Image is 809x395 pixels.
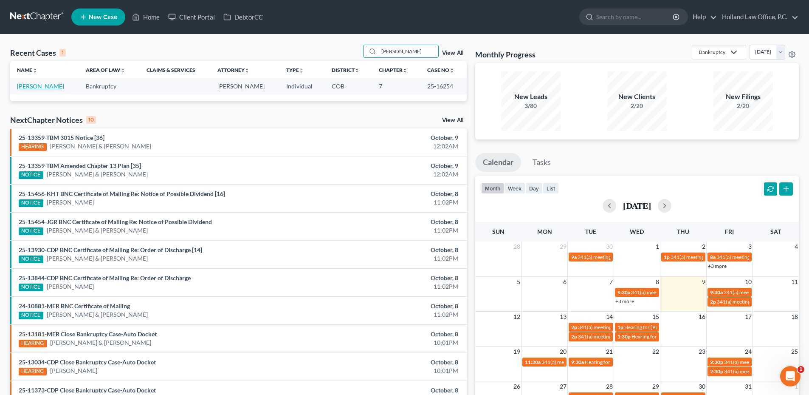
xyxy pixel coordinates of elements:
div: 12:02AM [317,142,458,151]
a: Case Nounfold_more [427,67,454,73]
div: 10:01PM [317,338,458,347]
i: unfold_more [299,68,304,73]
td: Bankruptcy [79,78,139,94]
div: 3/80 [501,102,561,110]
iframe: Intercom live chat [780,366,801,386]
a: 24-10881-MER BNC Certificate of Mailing [19,302,130,310]
div: NOTICE [19,227,43,235]
div: 11:02PM [317,282,458,291]
i: unfold_more [32,68,37,73]
span: 28 [513,242,521,252]
span: 341(a) meeting for [PERSON_NAME] [724,289,806,296]
a: Holland Law Office, P.C. [718,9,798,25]
a: [PERSON_NAME] & [PERSON_NAME] [50,338,151,347]
td: Individual [279,78,325,94]
span: 25 [790,347,799,357]
a: View All [442,117,463,123]
a: 25-11373-CDP Close Bankruptcy Case-Auto Docket [19,386,156,394]
div: HEARING [19,143,47,151]
span: 8 [655,277,660,287]
span: 17 [744,312,753,322]
h2: [DATE] [623,201,651,210]
span: 12 [513,312,521,322]
span: 341(a) meeting for [PERSON_NAME] [724,368,806,375]
span: Fri [725,228,734,235]
a: Area of Lawunfold_more [86,67,125,73]
a: [PERSON_NAME] & [PERSON_NAME] [50,142,151,151]
span: 1 [798,366,804,373]
span: 6 [562,277,567,287]
span: 18 [790,312,799,322]
div: 12:02AM [317,170,458,179]
span: 28 [605,381,614,392]
a: [PERSON_NAME] [50,367,97,375]
span: Sun [492,228,505,235]
td: COB [325,78,372,94]
a: Attorneyunfold_more [217,67,250,73]
div: 2/20 [607,102,667,110]
a: Calendar [475,153,521,172]
div: October, 8 [317,330,458,338]
a: 25-13181-MER Close Bankruptcy Case-Auto Docket [19,330,157,338]
span: 19 [513,347,521,357]
td: 25-16254 [420,78,467,94]
span: 5 [516,277,521,287]
input: Search by name... [596,9,674,25]
div: October, 8 [317,386,458,395]
span: 8a [710,254,716,260]
div: 10:01PM [317,367,458,375]
span: 11 [790,277,799,287]
div: 11:02PM [317,226,458,235]
div: 10 [86,116,96,124]
span: 341(a) meeting for [PERSON_NAME] & [PERSON_NAME] [578,324,705,330]
button: month [481,182,504,194]
a: Typeunfold_more [286,67,304,73]
span: 1:30p [617,333,631,340]
div: New Clients [607,92,667,102]
a: 25-15456-KHT BNC Certificate of Mailing Re: Notice of Possible Dividend [16] [19,190,225,197]
div: October, 8 [317,302,458,310]
a: Districtunfold_more [332,67,360,73]
span: 14 [605,312,614,322]
span: 1p [664,254,670,260]
span: 2 [701,242,706,252]
div: New Leads [501,92,561,102]
input: Search by name... [379,45,438,57]
a: [PERSON_NAME] [47,198,94,207]
span: Thu [677,228,689,235]
div: Bankruptcy [699,48,725,56]
div: NOTICE [19,199,43,207]
a: Client Portal [164,9,219,25]
a: View All [442,50,463,56]
a: +3 more [615,298,634,304]
a: Chapterunfold_more [379,67,408,73]
i: unfold_more [355,68,360,73]
span: 2p [710,298,716,305]
a: 25-13359-TBM Amended Chapter 13 Plan [35] [19,162,141,169]
span: Hearing for [PERSON_NAME] & [PERSON_NAME] [631,333,743,340]
td: [PERSON_NAME] [211,78,279,94]
a: Nameunfold_more [17,67,37,73]
a: DebtorCC [219,9,267,25]
span: Wed [630,228,644,235]
div: 11:02PM [317,198,458,207]
a: 25-13930-CDP BNC Certificate of Mailing Re: Order of Discharge [14] [19,246,202,253]
span: Mon [537,228,552,235]
span: 26 [513,381,521,392]
span: Hearing for [PERSON_NAME] [585,359,651,365]
span: 341(a) meeting for [PERSON_NAME] [578,254,660,260]
a: [PERSON_NAME] & [PERSON_NAME] [47,254,148,263]
span: 9 [701,277,706,287]
span: 341(a) meeting for [PERSON_NAME] [541,359,623,365]
span: 1p [617,324,623,330]
span: 24 [744,347,753,357]
a: 25-13844-CDP BNC Certificate of Mailing Re: Order of Discharge [19,274,191,281]
span: 9:30a [710,289,723,296]
a: [PERSON_NAME] & [PERSON_NAME] [47,310,148,319]
span: New Case [89,14,117,20]
div: October, 8 [317,218,458,226]
i: unfold_more [245,68,250,73]
span: 7 [609,277,614,287]
a: 25-15454-JGR BNC Certificate of Mailing Re: Notice of Possible Dividend [19,218,212,225]
div: NOTICE [19,171,43,179]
